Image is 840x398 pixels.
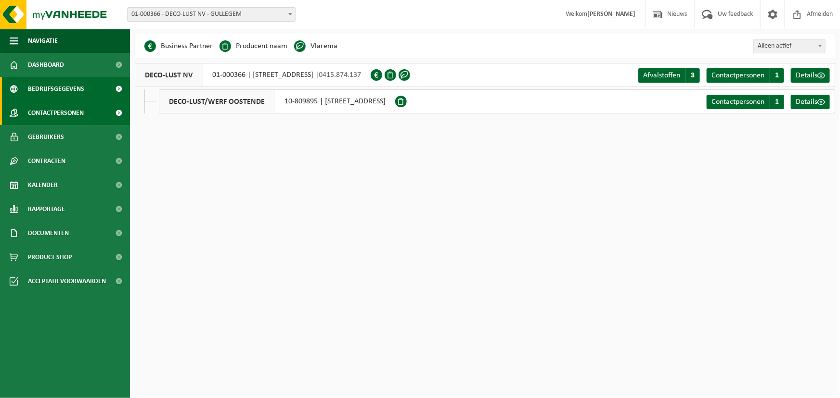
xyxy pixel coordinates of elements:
span: Contracten [28,149,65,173]
a: Contactpersonen 1 [707,95,784,109]
span: Acceptatievoorwaarden [28,269,106,293]
a: Afvalstoffen 3 [638,68,700,83]
span: Details [796,98,817,106]
span: Contactpersonen [711,98,764,106]
span: 1 [770,95,784,109]
span: Gebruikers [28,125,64,149]
span: Alleen actief [754,39,825,53]
span: 0415.874.137 [319,71,361,79]
span: DECO-LUST/WERF OOSTENDE [159,90,275,113]
li: Business Partner [144,39,213,53]
span: Rapportage [28,197,65,221]
span: 01-000366 - DECO-LUST NV - GULLEGEM [127,7,296,22]
span: 1 [770,68,784,83]
a: Contactpersonen 1 [707,68,784,83]
a: Details [791,95,830,109]
span: Details [796,72,817,79]
div: 10-809895 | [STREET_ADDRESS] [159,89,395,113]
li: Vlarema [294,39,337,53]
span: DECO-LUST NV [135,63,203,87]
span: Afvalstoffen [643,72,680,79]
span: Dashboard [28,53,64,77]
span: Documenten [28,221,69,245]
span: Kalender [28,173,58,197]
span: Contactpersonen [711,72,764,79]
span: 01-000366 - DECO-LUST NV - GULLEGEM [128,8,295,21]
a: Details [791,68,830,83]
strong: [PERSON_NAME] [587,11,635,18]
span: Navigatie [28,29,58,53]
span: Alleen actief [753,39,826,53]
span: Contactpersonen [28,101,84,125]
li: Producent naam [220,39,287,53]
div: 01-000366 | [STREET_ADDRESS] | [135,63,371,87]
span: Bedrijfsgegevens [28,77,84,101]
span: Product Shop [28,245,72,269]
span: 3 [685,68,700,83]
